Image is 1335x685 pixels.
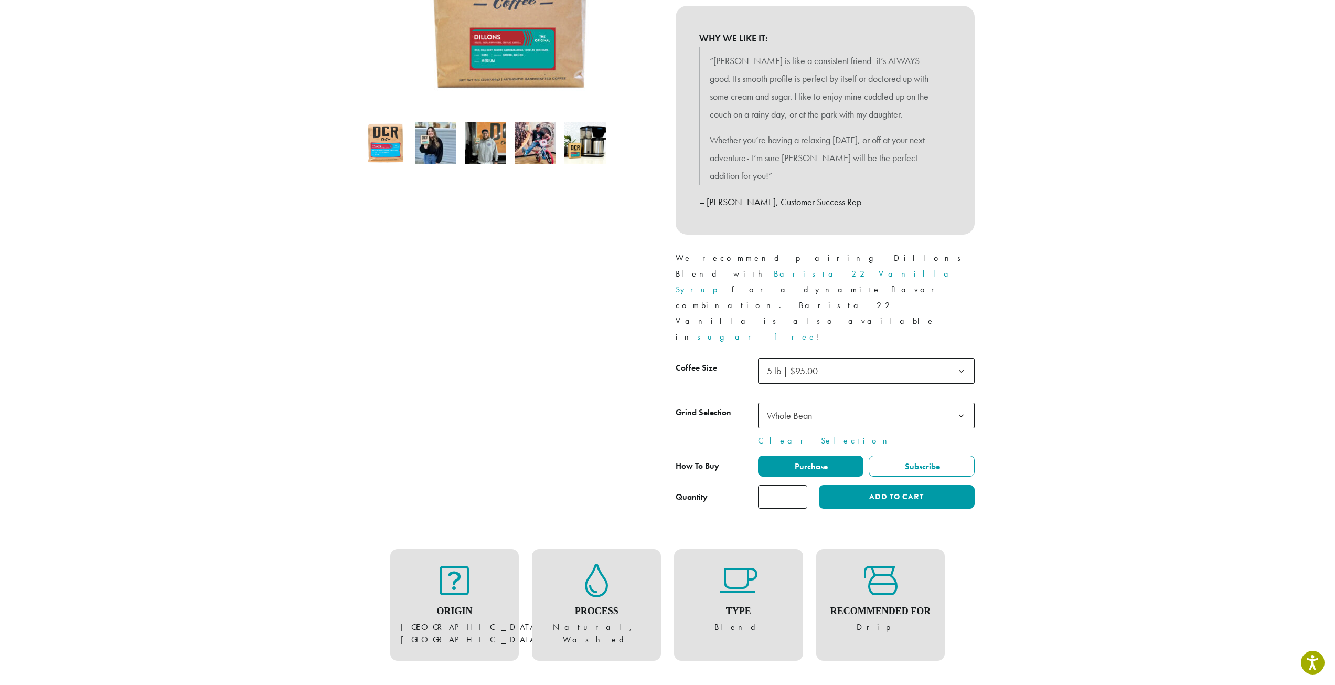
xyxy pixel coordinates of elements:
h4: Type [685,606,793,617]
img: Dillons [365,122,407,164]
figure: Natural, Washed [542,564,650,647]
button: Add to cart [819,485,974,509]
span: 5 lb | $95.00 [758,358,975,384]
div: Quantity [676,491,708,503]
span: Whole Bean [758,403,975,428]
span: Subscribe [903,461,940,472]
span: 5 lb | $95.00 [767,365,818,377]
span: How To Buy [676,460,719,471]
a: sugar-free [697,331,817,342]
span: Whole Bean [763,405,823,426]
figure: [GEOGRAPHIC_DATA], [GEOGRAPHIC_DATA] [401,564,509,647]
img: David Morris picks Dillons for 2021 [515,122,556,164]
span: Whole Bean [767,409,812,421]
img: Dillons - Image 2 [415,122,456,164]
span: 5 lb | $95.00 [763,361,828,381]
h4: Origin [401,606,509,617]
label: Grind Selection [676,405,758,420]
b: WHY WE LIKE IT: [699,29,951,47]
p: – [PERSON_NAME], Customer Success Rep [699,193,951,211]
h4: Recommended For [827,606,935,617]
h4: Process [542,606,650,617]
a: Barista 22 Vanilla Syrup [676,268,957,295]
p: We recommend pairing Dillons Blend with for a dynamite flavor combination. Barista 22 Vanilla is ... [676,250,975,345]
p: Whether you’re having a relaxing [DATE], or off at your next adventure- I’m sure [PERSON_NAME] wi... [710,131,941,184]
figure: Drip [827,564,935,634]
input: Product quantity [758,485,807,509]
a: Clear Selection [758,435,975,447]
img: Dillons - Image 3 [465,122,506,164]
label: Coffee Size [676,361,758,376]
figure: Blend [685,564,793,634]
img: Dillons - Image 5 [564,122,606,164]
span: Purchase [793,461,828,472]
p: “[PERSON_NAME] is like a consistent friend- it’s ALWAYS good. Its smooth profile is perfect by it... [710,52,941,123]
